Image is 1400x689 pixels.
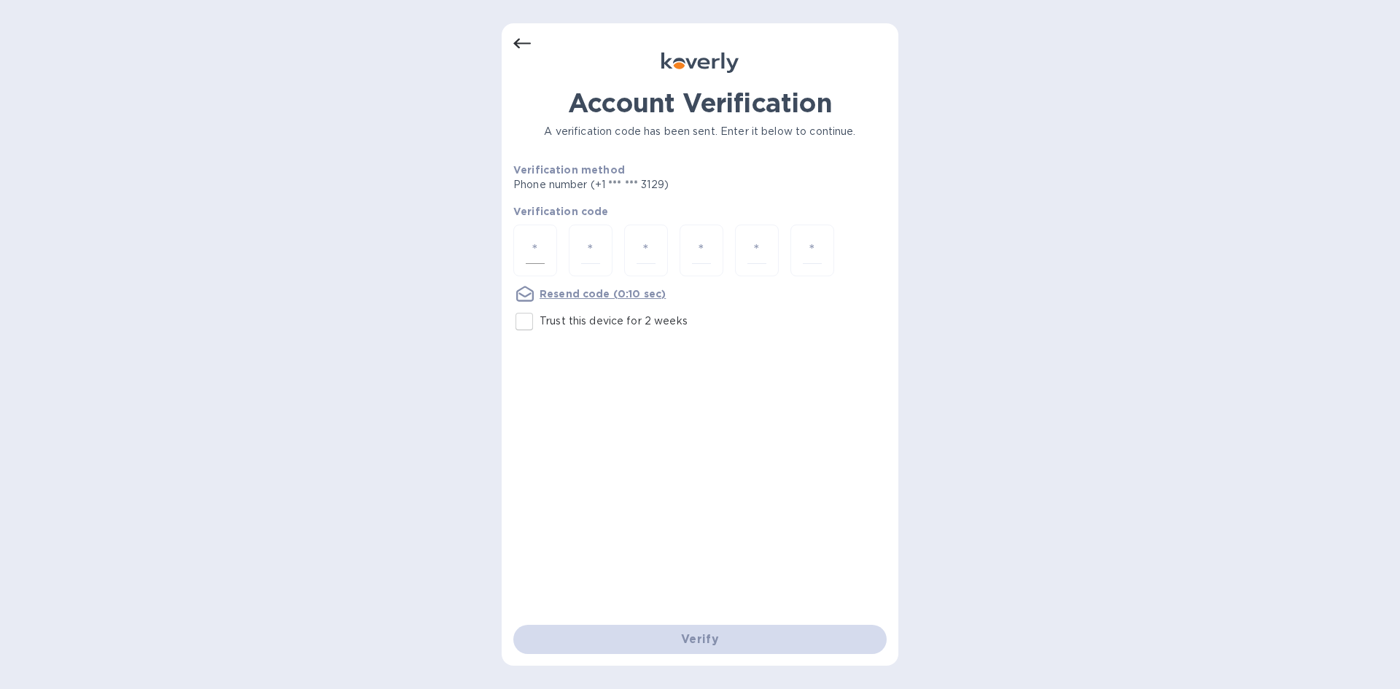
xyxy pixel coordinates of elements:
h1: Account Verification [513,87,887,118]
b: Verification method [513,164,625,176]
p: Trust this device for 2 weeks [540,314,688,329]
u: Resend code (0:10 sec) [540,288,666,300]
p: Verification code [513,204,887,219]
p: Phone number (+1 *** *** 3129) [513,177,780,192]
p: A verification code has been sent. Enter it below to continue. [513,124,887,139]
